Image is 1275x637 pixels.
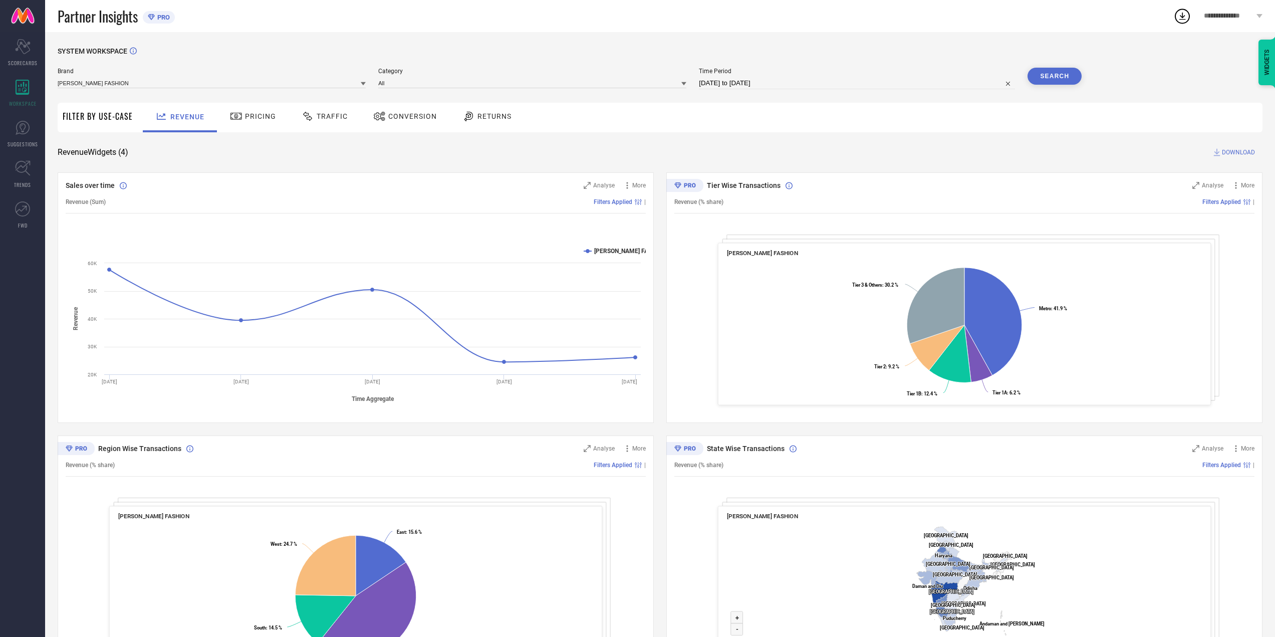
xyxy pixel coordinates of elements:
span: Partner Insights [58,6,138,27]
span: Analyse [1202,182,1223,189]
div: Premium [58,442,95,457]
span: Brand [58,68,366,75]
span: Revenue (% share) [674,462,723,469]
span: DOWNLOAD [1222,147,1255,157]
tspan: Tier 2 [874,364,886,369]
span: PRO [155,14,170,21]
span: Sales over time [66,181,115,189]
svg: Zoom [1192,182,1199,189]
span: [PERSON_NAME] FASHION [727,250,799,257]
text: [GEOGRAPHIC_DATA] [969,565,1014,570]
span: Analyse [593,445,615,452]
span: Traffic [317,112,348,120]
span: Tier Wise Transactions [707,181,781,189]
span: Filters Applied [1202,462,1241,469]
span: Revenue (% share) [66,462,115,469]
span: Filter By Use-Case [63,110,133,122]
text: [GEOGRAPHIC_DATA] [926,561,970,567]
span: More [632,445,646,452]
text: [DATE] [102,379,117,384]
text: 20K [88,372,97,377]
text: 60K [88,261,97,266]
text: [GEOGRAPHIC_DATA] [941,601,986,606]
span: More [1241,182,1254,189]
span: Category [378,68,686,75]
text: : 24.7 % [271,541,297,547]
tspan: Tier 3 & Others [852,282,882,288]
div: Premium [666,442,703,457]
text: [GEOGRAPHIC_DATA] [930,609,974,614]
text: [GEOGRAPHIC_DATA] [931,602,975,608]
span: Filters Applied [1202,198,1241,205]
tspan: Metro [1039,306,1051,311]
text: [PERSON_NAME] FASHION [594,248,666,255]
span: State Wise Transactions [707,445,785,453]
text: : 14.5 % [254,625,282,630]
div: Open download list [1173,7,1191,25]
span: Revenue [170,113,204,121]
span: Filters Applied [594,462,632,469]
span: Revenue (% share) [674,198,723,205]
div: Premium [666,179,703,194]
text: [DATE] [233,379,249,384]
span: SCORECARDS [8,59,38,67]
tspan: Revenue [72,307,79,330]
span: Analyse [593,182,615,189]
text: Daman and Diu [912,583,943,589]
tspan: South [254,625,266,630]
svg: Zoom [1192,445,1199,452]
text: Haryana [935,553,952,558]
span: Analyse [1202,445,1223,452]
span: Revenue (Sum) [66,198,106,205]
span: Revenue Widgets ( 4 ) [58,147,128,157]
span: Returns [477,112,512,120]
span: Conversion [388,112,437,120]
text: [DATE] [622,379,637,384]
text: : 6.2 % [992,390,1021,395]
tspan: Time Aggregate [352,395,394,402]
text: : 15.6 % [397,529,422,535]
text: [GEOGRAPHIC_DATA] [929,589,973,594]
text: 40K [88,316,97,322]
text: [GEOGRAPHIC_DATA] [929,542,973,548]
text: Odisha [963,585,977,591]
tspan: East [397,529,406,535]
text: Andaman and [PERSON_NAME] [979,621,1045,626]
span: | [1253,462,1254,469]
tspan: Tier 1B [907,391,921,396]
text: Puducherry [943,615,966,621]
span: More [632,182,646,189]
span: WORKSPACE [9,100,37,107]
text: : 41.9 % [1039,306,1067,311]
text: 50K [88,288,97,294]
span: FWD [18,222,28,229]
text: [GEOGRAPHIC_DATA] [969,575,1014,580]
span: | [644,198,646,205]
text: [DATE] [496,379,512,384]
text: 30K [88,344,97,349]
text: + [735,614,739,621]
span: Time Period [699,68,1015,75]
text: [GEOGRAPHIC_DATA] [933,572,977,577]
span: | [1253,198,1254,205]
span: [PERSON_NAME] FASHION [727,513,799,520]
span: More [1241,445,1254,452]
text: : 9.2 % [874,364,899,369]
text: [DATE] [365,379,380,384]
text: [GEOGRAPHIC_DATA] [940,625,984,630]
span: Pricing [245,112,276,120]
text: [GEOGRAPHIC_DATA] [983,553,1028,559]
span: Filters Applied [594,198,632,205]
span: SUGGESTIONS [8,140,38,148]
text: : 12.4 % [907,391,937,396]
span: | [644,462,646,469]
svg: Zoom [584,182,591,189]
input: Select time period [699,77,1015,89]
button: Search [1028,68,1082,85]
span: SYSTEM WORKSPACE [58,47,127,55]
span: [PERSON_NAME] FASHION [118,513,190,520]
tspan: West [271,541,281,547]
text: : 30.2 % [852,282,898,288]
tspan: Tier 1A [992,390,1007,395]
span: TRENDS [14,181,31,188]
